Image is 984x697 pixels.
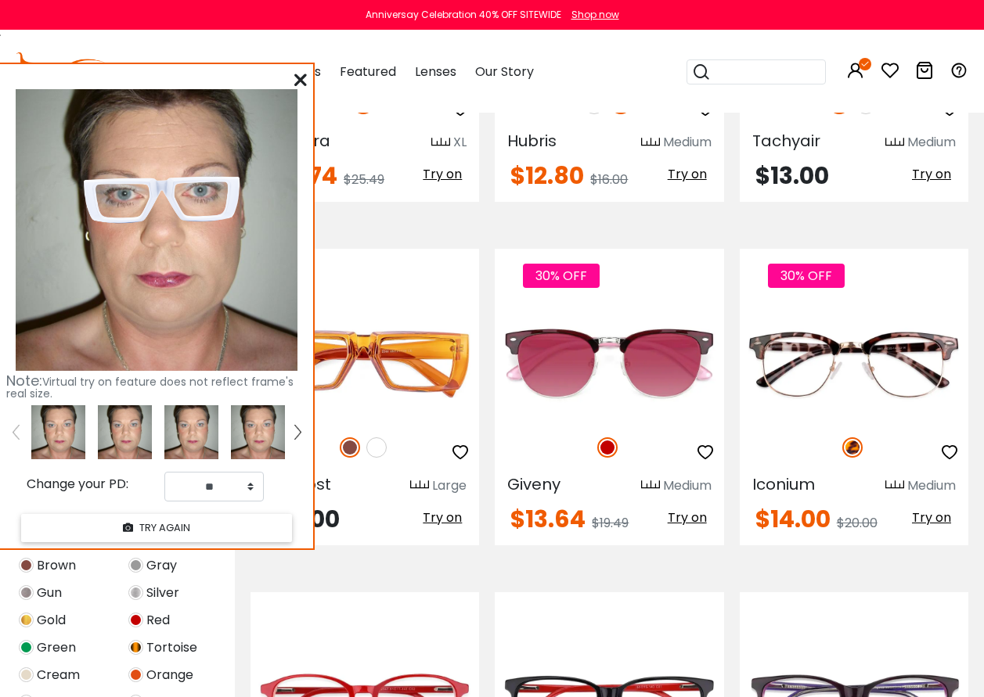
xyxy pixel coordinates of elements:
span: $14.00 [755,502,831,536]
button: Try on [418,164,467,185]
img: size ruler [641,480,660,491]
img: Red Giveny - TR ,Adjust Nose Pads [495,305,723,419]
img: left.png [13,425,19,439]
span: Gray [146,556,177,575]
span: Try on [423,165,462,183]
img: Orange [128,667,143,682]
img: 249233.png [31,405,85,459]
img: Brown [340,437,360,458]
span: Gun [37,584,62,602]
div: Medium [663,476,712,495]
img: Green [19,640,34,655]
span: Hubris [507,130,557,152]
img: size ruler [431,137,450,149]
span: $12.80 [510,159,584,192]
img: size ruler [885,137,904,149]
span: Orange [146,666,193,684]
img: Brown Cidmost - Acetate ,Universal Bridge Fit [251,305,479,419]
span: Silver [146,584,179,602]
button: Try on [663,164,712,185]
button: TRY AGAIN [21,514,292,541]
span: Red [146,611,170,630]
span: $13.64 [510,502,586,536]
img: Cream [19,667,34,682]
span: Try on [668,508,707,526]
div: Large [432,476,467,495]
img: 249233.png [16,89,297,371]
div: Shop now [571,8,619,22]
div: Medium [907,476,956,495]
img: Tortoise [128,640,143,655]
img: Leopard Iconium - Combination,Metal,Plastic ,Adjust Nose Pads [740,305,968,419]
span: Tortoise [146,638,197,657]
div: Anniversay Celebration 40% OFF SITEWIDE [366,8,561,22]
div: XL [453,133,467,152]
img: Gray [128,558,143,573]
span: Gold [37,611,66,630]
img: original.png [75,155,247,243]
span: 30% OFF [768,264,845,288]
span: Try on [668,165,707,183]
img: Brown [19,558,34,573]
span: Lenses [415,63,456,81]
img: White [366,437,387,458]
button: Try on [663,508,712,528]
span: $20.00 [837,514,878,532]
span: Try on [423,508,462,526]
img: size ruler [885,480,904,491]
span: Featured [340,63,396,81]
span: $19.49 [592,514,629,532]
img: size ruler [410,480,429,491]
div: Medium [663,133,712,152]
span: Brown [37,556,76,575]
img: Red [597,437,618,458]
span: $16.00 [590,171,628,189]
button: Try on [907,508,956,528]
img: 249233.png [231,405,285,459]
button: Try on [907,164,956,185]
span: Iconium [752,473,815,495]
img: abbeglasses.com [16,52,144,92]
span: $25.49 [344,171,384,189]
img: Leopard [842,437,863,458]
span: Cream [37,666,80,684]
span: Green [37,638,76,657]
img: Gold [19,613,34,627]
img: 249233.png [164,405,218,459]
div: Medium [907,133,956,152]
img: Gun [19,585,34,600]
img: 249233.png [98,405,152,459]
img: size ruler [641,137,660,149]
button: Try on [418,508,467,528]
img: Red [128,613,143,627]
span: Try on [912,508,951,526]
img: Silver [128,585,143,600]
a: Shop now [564,8,619,21]
span: Try on [912,165,951,183]
img: right.png [294,425,301,439]
span: Tachyair [752,130,820,152]
span: 30% OFF [523,264,600,288]
span: Giveny [507,473,560,495]
span: Our Story [475,63,534,81]
span: $13.00 [755,159,829,192]
span: Note: [6,371,42,390]
span: Virtual try on feature does not reflect frame's real size. [6,374,294,401]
